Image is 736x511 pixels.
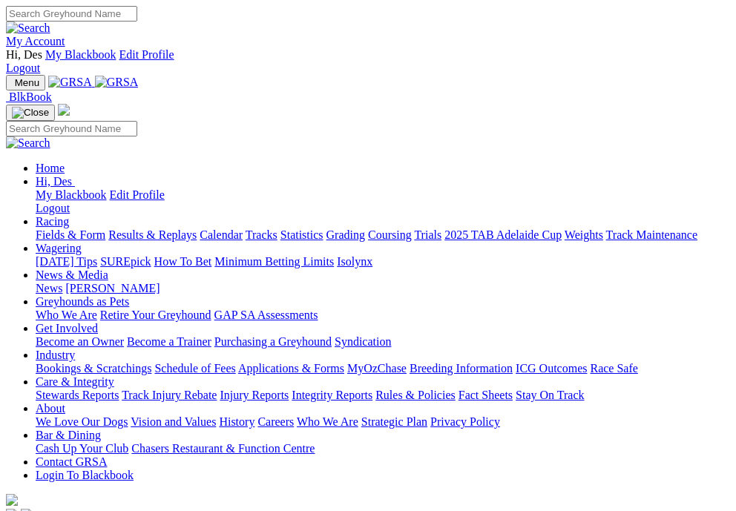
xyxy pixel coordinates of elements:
[361,415,427,428] a: Strategic Plan
[95,76,139,89] img: GRSA
[214,309,318,321] a: GAP SA Assessments
[131,442,315,455] a: Chasers Restaurant & Function Centre
[214,255,334,268] a: Minimum Betting Limits
[36,415,730,429] div: About
[565,228,603,241] a: Weights
[410,362,513,375] a: Breeding Information
[368,228,412,241] a: Coursing
[335,335,391,348] a: Syndication
[6,494,18,506] img: logo-grsa-white.png
[36,362,730,375] div: Industry
[36,175,75,188] a: Hi, Des
[127,335,211,348] a: Become a Trainer
[36,255,730,268] div: Wagering
[36,375,114,388] a: Care & Integrity
[6,35,65,47] a: My Account
[119,48,174,61] a: Edit Profile
[36,255,97,268] a: [DATE] Tips
[36,455,107,468] a: Contact GRSA
[200,228,243,241] a: Calendar
[36,215,69,228] a: Racing
[6,105,55,121] button: Toggle navigation
[6,62,40,74] a: Logout
[444,228,562,241] a: 2025 TAB Adelaide Cup
[36,228,730,242] div: Racing
[606,228,697,241] a: Track Maintenance
[36,309,730,322] div: Greyhounds as Pets
[100,309,211,321] a: Retire Your Greyhound
[36,242,82,254] a: Wagering
[257,415,294,428] a: Careers
[36,389,730,402] div: Care & Integrity
[36,228,105,241] a: Fields & Form
[36,402,65,415] a: About
[297,415,358,428] a: Who We Are
[6,90,52,103] a: BlkBook
[36,469,134,481] a: Login To Blackbook
[48,76,92,89] img: GRSA
[590,362,637,375] a: Race Safe
[36,362,151,375] a: Bookings & Scratchings
[516,362,587,375] a: ICG Outcomes
[36,349,75,361] a: Industry
[414,228,441,241] a: Trials
[516,389,584,401] a: Stay On Track
[108,228,197,241] a: Results & Replays
[36,389,119,401] a: Stewards Reports
[292,389,372,401] a: Integrity Reports
[154,255,212,268] a: How To Bet
[131,415,216,428] a: Vision and Values
[122,389,217,401] a: Track Injury Rebate
[375,389,456,401] a: Rules & Policies
[36,188,730,215] div: Hi, Des
[45,48,116,61] a: My Blackbook
[246,228,277,241] a: Tracks
[430,415,500,428] a: Privacy Policy
[36,335,730,349] div: Get Involved
[36,322,98,334] a: Get Involved
[238,362,344,375] a: Applications & Forms
[154,362,235,375] a: Schedule of Fees
[110,188,165,201] a: Edit Profile
[65,282,160,294] a: [PERSON_NAME]
[36,335,124,348] a: Become an Owner
[12,107,49,119] img: Close
[6,48,42,61] span: Hi, Des
[58,104,70,116] img: logo-grsa-white.png
[36,309,97,321] a: Who We Are
[36,162,65,174] a: Home
[6,22,50,35] img: Search
[6,121,137,136] input: Search
[326,228,365,241] a: Grading
[6,6,137,22] input: Search
[15,77,39,88] span: Menu
[36,429,101,441] a: Bar & Dining
[219,415,254,428] a: History
[214,335,332,348] a: Purchasing a Greyhound
[6,48,730,75] div: My Account
[6,136,50,150] img: Search
[6,75,45,90] button: Toggle navigation
[36,442,128,455] a: Cash Up Your Club
[100,255,151,268] a: SUREpick
[36,175,72,188] span: Hi, Des
[459,389,513,401] a: Fact Sheets
[36,415,128,428] a: We Love Our Dogs
[36,268,108,281] a: News & Media
[36,282,730,295] div: News & Media
[280,228,323,241] a: Statistics
[36,442,730,455] div: Bar & Dining
[347,362,407,375] a: MyOzChase
[36,188,107,201] a: My Blackbook
[9,90,52,103] span: BlkBook
[36,282,62,294] a: News
[36,202,70,214] a: Logout
[220,389,289,401] a: Injury Reports
[36,295,129,308] a: Greyhounds as Pets
[337,255,372,268] a: Isolynx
